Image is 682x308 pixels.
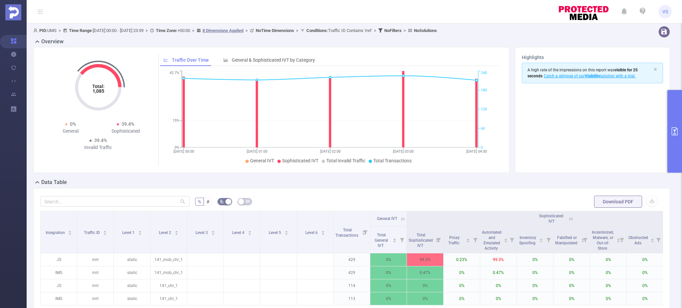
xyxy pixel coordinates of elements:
i: icon: caret-down [138,232,142,234]
i: Filter menu [361,211,370,253]
p: 141_chr_1 [151,279,187,292]
span: Falsified or Manipulated [555,235,578,245]
i: Filter menu [507,226,516,253]
span: VS [662,5,668,18]
i: icon: caret-down [174,232,178,234]
div: General [43,128,98,135]
b: Conditions : [306,28,328,33]
i: icon: caret-up [138,230,142,232]
tspan: 1,085 [92,88,104,94]
span: 39.4% [94,138,107,143]
div: Sort [393,237,397,241]
span: Level 3 [195,230,209,235]
div: Sort [174,230,178,234]
p: 0% [370,279,407,292]
span: Level 5 [269,230,282,235]
i: icon: close [653,67,657,71]
div: Sort [650,237,654,241]
b: No Solutions [414,28,437,33]
span: Level 6 [305,230,319,235]
h2: Overview [41,38,64,46]
span: # [206,199,209,204]
span: Level 1 [122,230,136,235]
p: 0% [370,253,407,266]
div: Sophisticated [98,128,154,135]
i: icon: caret-up [321,230,325,232]
span: Total Invalid Traffic [326,158,365,163]
span: General & Sophisticated IVT by Category [232,57,315,63]
button: Download PDF [594,196,642,208]
div: Sort [616,237,620,241]
p: 0% [553,292,590,305]
p: 114 [334,279,370,292]
i: icon: caret-down [68,232,72,234]
span: Sophisticated IVT [539,214,563,224]
tspan: 42.7% [170,71,179,75]
div: Sort [68,230,72,234]
p: 141_chr_1 [151,292,187,305]
i: icon: user [33,28,39,33]
div: Sort [284,230,288,234]
i: icon: caret-down [539,240,543,242]
p: 0% [444,266,480,279]
span: Total Transactions [335,228,359,238]
div: Sort [539,237,543,241]
p: mrt [77,253,114,266]
span: > [402,28,408,33]
span: Inventory Spoofing [519,235,536,245]
tspan: 180 [481,88,487,92]
p: 0% [590,266,626,279]
p: 0.23% [444,253,480,266]
b: Visibility [585,74,600,78]
div: Sort [504,237,508,241]
span: Total Transactions [373,158,412,163]
p: 0% [627,279,663,292]
span: UMG [DATE] 00:00 - [DATE] 23:59 +00:00 [33,28,437,33]
span: Integration [46,230,66,235]
p: 429 [334,253,370,266]
i: icon: caret-up [211,230,215,232]
span: > [294,28,300,33]
span: Obstructed Ads [628,235,648,245]
p: 0% [370,266,407,279]
i: Filter menu [580,226,590,253]
i: icon: caret-up [248,230,251,232]
span: Level 4 [232,230,245,235]
div: Sort [248,230,252,234]
i: icon: caret-up [616,237,620,239]
p: 113 [334,292,370,305]
p: 0% [627,253,663,266]
span: > [57,28,63,33]
span: > [144,28,150,33]
span: Traffic ID Contains 'mrt' [306,28,372,33]
tspan: 0% [174,145,179,150]
span: % [198,199,201,204]
p: static [114,279,150,292]
i: icon: caret-up [103,230,107,232]
b: No Filters [384,28,402,33]
span: Traffic ID [84,230,101,235]
span: Traffic Over Time [172,57,209,63]
b: Time Zone: [156,28,177,33]
tspan: [DATE] 03:00 [393,149,414,154]
p: 0% [590,253,626,266]
p: 99.3% [480,253,516,266]
span: > [243,28,250,33]
b: Time Range: [69,28,93,33]
p: JS [41,253,77,266]
i: icon: caret-down [211,232,215,234]
input: Search... [40,196,190,207]
i: Filter menu [434,226,443,253]
i: icon: caret-down [650,240,654,242]
i: icon: bg-colors [220,199,224,203]
p: static [114,292,150,305]
span: 39.4% [122,121,134,127]
div: Sort [466,237,470,241]
h2: Data Table [41,178,67,186]
p: 0% [517,266,553,279]
p: 0% [480,292,516,305]
p: 0% [407,279,443,292]
span: General IVT [377,216,397,221]
i: icon: caret-down [321,232,325,234]
i: icon: caret-down [616,240,620,242]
